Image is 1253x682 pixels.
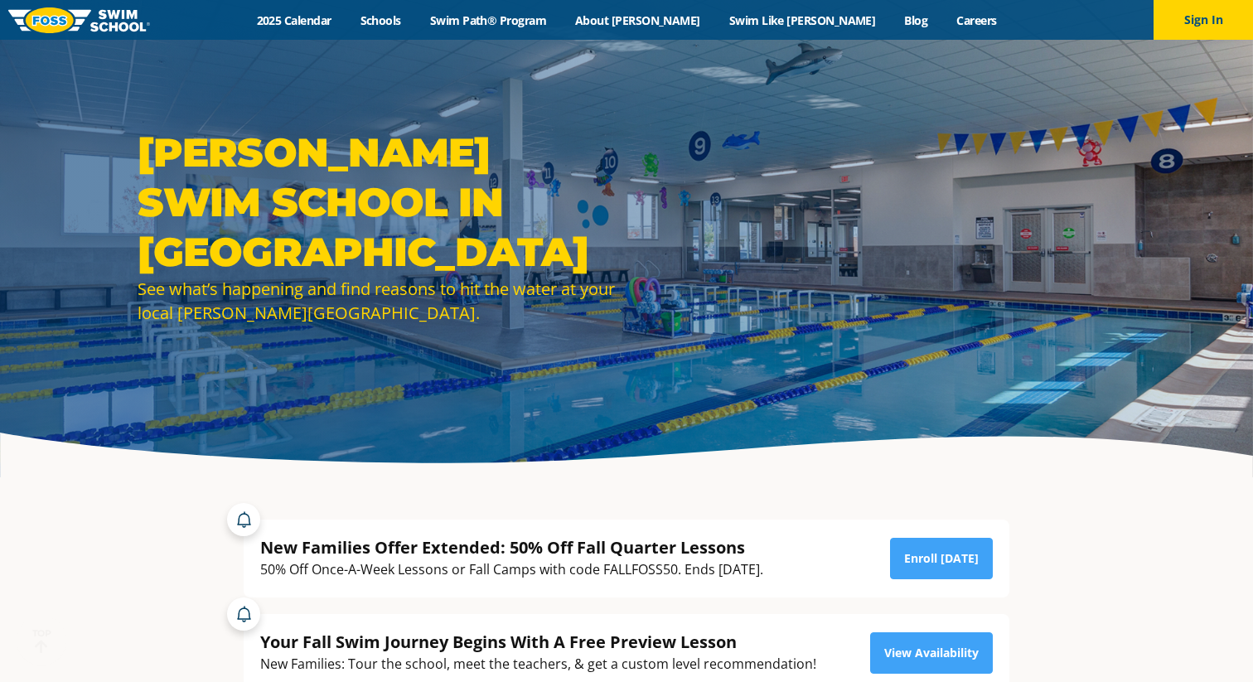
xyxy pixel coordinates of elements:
[32,628,51,654] div: TOP
[870,632,993,674] a: View Availability
[138,277,618,325] div: See what’s happening and find reasons to hit the water at your local [PERSON_NAME][GEOGRAPHIC_DATA].
[561,12,715,28] a: About [PERSON_NAME]
[8,7,150,33] img: FOSS Swim School Logo
[138,128,618,277] h1: [PERSON_NAME] Swim School in [GEOGRAPHIC_DATA]
[714,12,890,28] a: Swim Like [PERSON_NAME]
[260,631,816,653] div: Your Fall Swim Journey Begins With A Free Preview Lesson
[890,538,993,579] a: Enroll [DATE]
[260,536,763,559] div: New Families Offer Extended: 50% Off Fall Quarter Lessons
[415,12,560,28] a: Swim Path® Program
[346,12,415,28] a: Schools
[890,12,942,28] a: Blog
[260,559,763,581] div: 50% Off Once-A-Week Lessons or Fall Camps with code FALLFOSS50. Ends [DATE].
[942,12,1011,28] a: Careers
[260,653,816,675] div: New Families: Tour the school, meet the teachers, & get a custom level recommendation!
[242,12,346,28] a: 2025 Calendar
